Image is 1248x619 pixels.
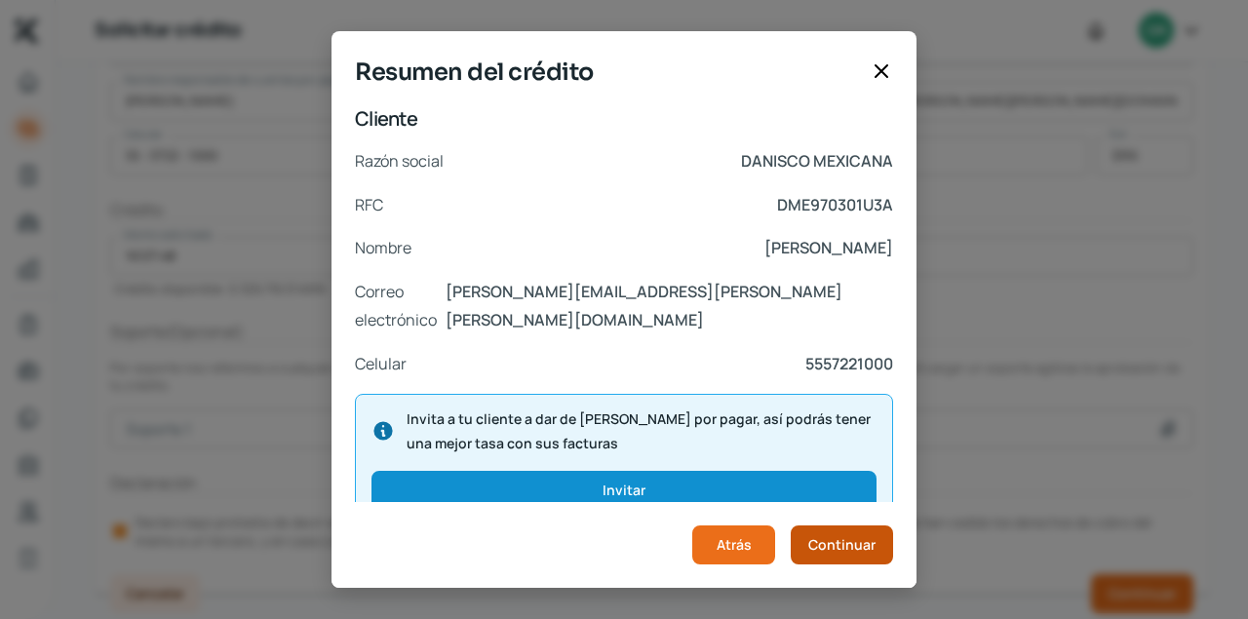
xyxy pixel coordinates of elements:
span: Resumen del crédito [355,55,862,90]
p: [PERSON_NAME][EMAIL_ADDRESS][PERSON_NAME][PERSON_NAME][DOMAIN_NAME] [446,278,893,334]
p: Correo electrónico [355,278,446,334]
span: Atrás [717,538,752,552]
p: Celular [355,350,407,378]
span: Continuar [808,538,876,552]
button: Atrás [692,525,775,564]
button: Invitar [371,471,877,510]
p: 5557221000 [805,350,893,378]
span: Invitar [603,484,645,497]
p: DME970301U3A [777,191,893,219]
p: Cliente [355,105,893,132]
p: Razón social [355,147,444,175]
p: DANISCO MEXICANA [741,147,893,175]
button: Continuar [791,525,893,564]
p: Nombre [355,234,411,262]
p: [PERSON_NAME] [764,234,893,262]
p: RFC [355,191,383,219]
span: Invita a tu cliente a dar de [PERSON_NAME] por pagar, así podrás tener una mejor tasa con sus fac... [407,406,877,455]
